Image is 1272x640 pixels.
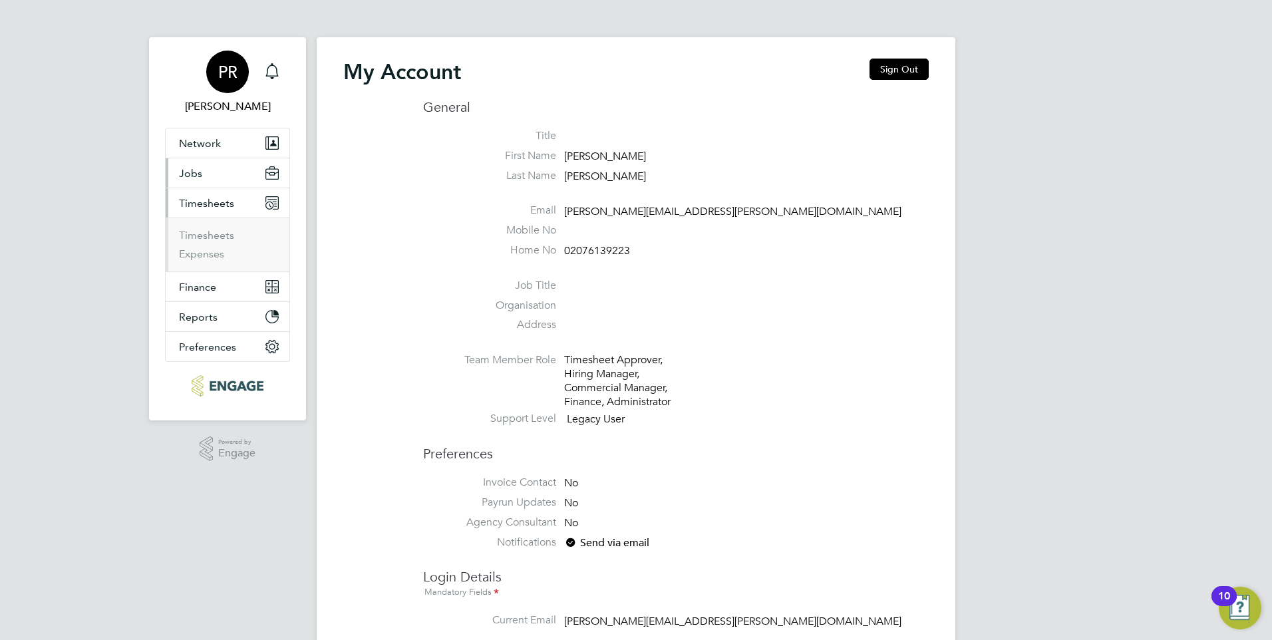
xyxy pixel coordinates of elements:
[423,432,929,462] h3: Preferences
[179,311,218,323] span: Reports
[423,496,556,510] label: Payrun Updates
[423,169,556,183] label: Last Name
[423,149,556,163] label: First Name
[423,98,929,116] h3: General
[423,412,556,426] label: Support Level
[343,59,461,85] h2: My Account
[564,496,578,510] span: No
[564,516,578,530] span: No
[165,375,290,397] a: Go to home page
[423,476,556,490] label: Invoice Contact
[1219,587,1261,629] button: Open Resource Center, 10 new notifications
[166,272,289,301] button: Finance
[1218,596,1230,613] div: 10
[179,229,234,241] a: Timesheets
[192,375,263,397] img: ncclondon-logo-retina.png
[179,197,234,210] span: Timesheets
[423,299,556,313] label: Organisation
[870,59,929,80] button: Sign Out
[218,448,255,459] span: Engage
[179,167,202,180] span: Jobs
[564,536,649,550] span: Send via email
[166,302,289,331] button: Reports
[564,353,691,408] div: Timesheet Approver, Hiring Manager, Commercial Manager, Finance, Administrator
[567,413,625,426] span: Legacy User
[423,353,556,367] label: Team Member Role
[165,98,290,114] span: Pallvi Raghvani
[423,585,929,600] div: Mandatory Fields
[166,128,289,158] button: Network
[564,170,646,183] span: [PERSON_NAME]
[179,137,221,150] span: Network
[423,204,556,218] label: Email
[423,536,556,550] label: Notifications
[179,247,224,260] a: Expenses
[218,63,238,80] span: PR
[423,129,556,143] label: Title
[423,243,556,257] label: Home No
[200,436,256,462] a: Powered byEngage
[564,244,630,257] span: 02076139223
[166,332,289,361] button: Preferences
[564,205,901,218] span: [PERSON_NAME][EMAIL_ADDRESS][PERSON_NAME][DOMAIN_NAME]
[564,150,646,163] span: [PERSON_NAME]
[179,281,216,293] span: Finance
[423,318,556,332] label: Address
[166,218,289,271] div: Timesheets
[179,341,236,353] span: Preferences
[149,37,306,420] nav: Main navigation
[165,51,290,114] a: PR[PERSON_NAME]
[166,158,289,188] button: Jobs
[166,188,289,218] button: Timesheets
[564,476,578,490] span: No
[423,555,929,600] h3: Login Details
[423,613,556,627] label: Current Email
[218,436,255,448] span: Powered by
[423,279,556,293] label: Job Title
[564,615,901,628] span: [PERSON_NAME][EMAIL_ADDRESS][PERSON_NAME][DOMAIN_NAME]
[423,224,556,238] label: Mobile No
[423,516,556,530] label: Agency Consultant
